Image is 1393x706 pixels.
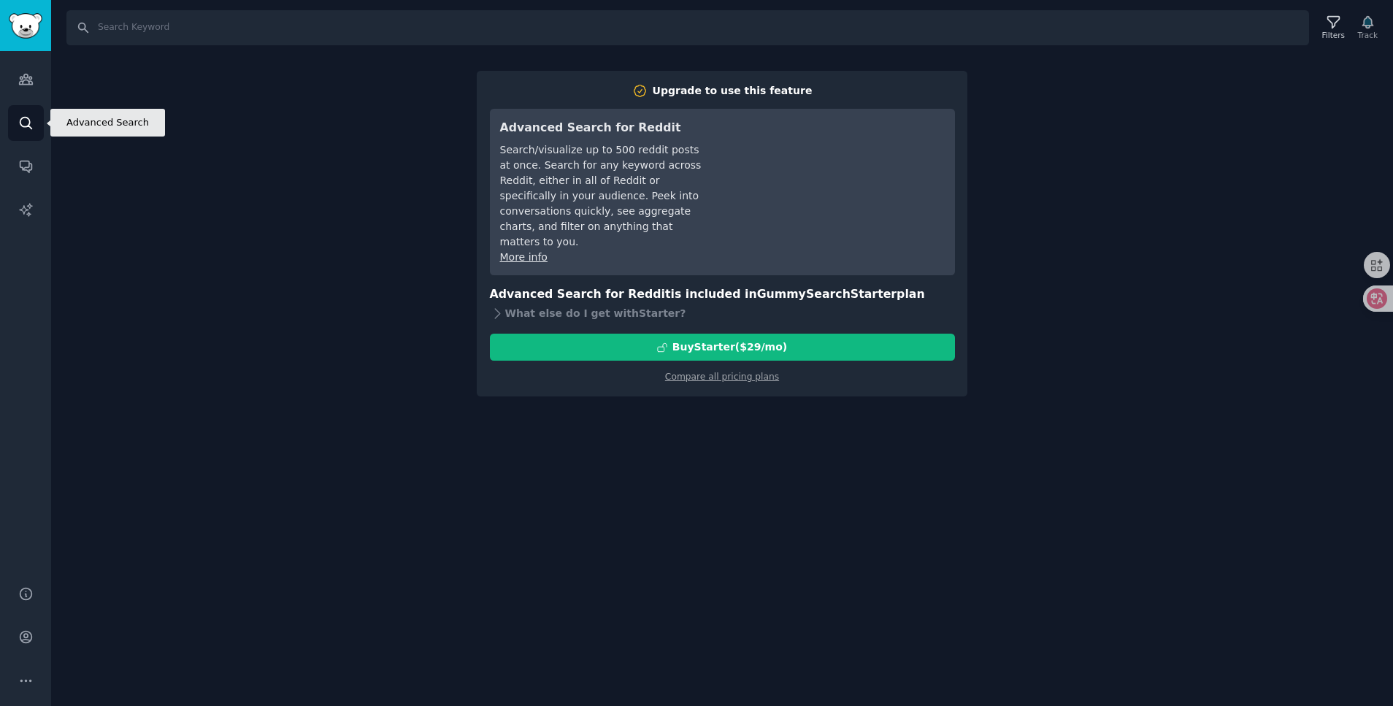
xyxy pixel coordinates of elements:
[490,303,955,323] div: What else do I get with Starter ?
[490,334,955,361] button: BuyStarter($29/mo)
[1322,30,1345,40] div: Filters
[500,119,705,137] h3: Advanced Search for Reddit
[672,339,787,355] div: Buy Starter ($ 29 /mo )
[66,10,1309,45] input: Search Keyword
[9,13,42,39] img: GummySearch logo
[665,372,779,382] a: Compare all pricing plans
[653,83,813,99] div: Upgrade to use this feature
[726,119,945,229] iframe: YouTube video player
[500,142,705,250] div: Search/visualize up to 500 reddit posts at once. Search for any keyword across Reddit, either in ...
[500,251,548,263] a: More info
[757,287,897,301] span: GummySearch Starter
[490,285,955,304] h3: Advanced Search for Reddit is included in plan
